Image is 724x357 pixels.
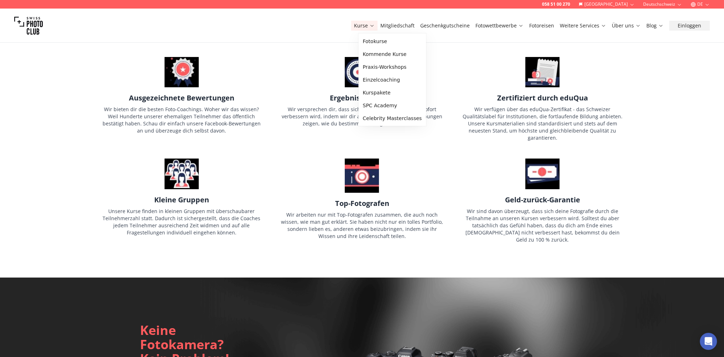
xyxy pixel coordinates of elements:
[529,22,554,29] a: Fotoreisen
[360,61,424,73] a: Praxis-Workshops
[525,57,559,87] img: Zertifiziert durch eduQua
[360,35,424,48] a: Fotokurse
[700,333,717,350] div: Open Intercom Messenger
[609,21,644,31] button: Über uns
[14,11,43,40] img: Swiss photo club
[329,93,394,103] h2: Ergebnisorientiert
[473,21,526,31] button: Fotowettbewerbe
[420,22,470,29] a: Geschenkgutscheine
[525,159,559,189] img: Geld-zurück-Garantie
[557,21,609,31] button: Weitere Services
[542,1,570,7] a: 058 51 00 270
[669,21,710,31] button: Einloggen
[526,21,557,31] button: Fotoreisen
[103,208,260,236] span: Unsere Kurse finden in kleinen Gruppen mit überschaubarer Teilnehmerzahl statt. Dadurch ist siche...
[281,211,443,239] span: Wir arbeiten nur mit Top-Fotografen zusammen, die auch noch wissen, wie man gut erklärt. Sie habe...
[612,22,641,29] a: Über uns
[360,48,424,61] a: Kommende Kurse
[345,159,379,193] img: Top-Fotografen
[354,22,375,29] a: Kurse
[335,198,389,208] h2: Top-Fotografen
[282,106,442,127] span: Wir versprechen dir, dass sich die Qualität deiner Fotos sofort verbessern wird, indem wir dir an...
[103,106,261,134] span: Wir bieten dir die besten Foto-Coachings. Woher wir das wissen? Weil Hunderte unserer ehemaligen ...
[360,99,424,112] a: SPC Academy
[360,86,424,99] a: Kurspakete
[165,159,199,189] img: Kleine Gruppen
[465,208,620,243] span: Wir sind davon überzeugt, dass sich deine Fotografie durch die Teilnahme an unseren Kursen verbes...
[165,57,199,87] img: Ausgezeichnete Bewertungen
[360,112,424,125] a: Celebrity Masterclasses
[154,195,209,205] h2: Kleine Gruppen
[129,93,234,103] h2: Ausgezeichnete Bewertungen
[377,21,417,31] button: Mitgliedschaft
[644,21,666,31] button: Blog
[380,22,415,29] a: Mitgliedschaft
[560,22,606,29] a: Weitere Services
[475,22,524,29] a: Fotowettbewerbe
[345,57,379,87] img: Ergebnisorientiert
[360,73,424,86] a: Einzelcoaching
[351,21,377,31] button: Kurse
[417,21,473,31] button: Geschenkgutscheine
[646,22,663,29] a: Blog
[463,106,623,141] span: Wir verfügen über das eduQua-Zertifikat - das Schweizer Qualitätslabel für Institutionen, die for...
[505,195,580,205] h2: Geld-zurück-Garantie
[497,93,588,103] h2: Zertifiziert durch eduQua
